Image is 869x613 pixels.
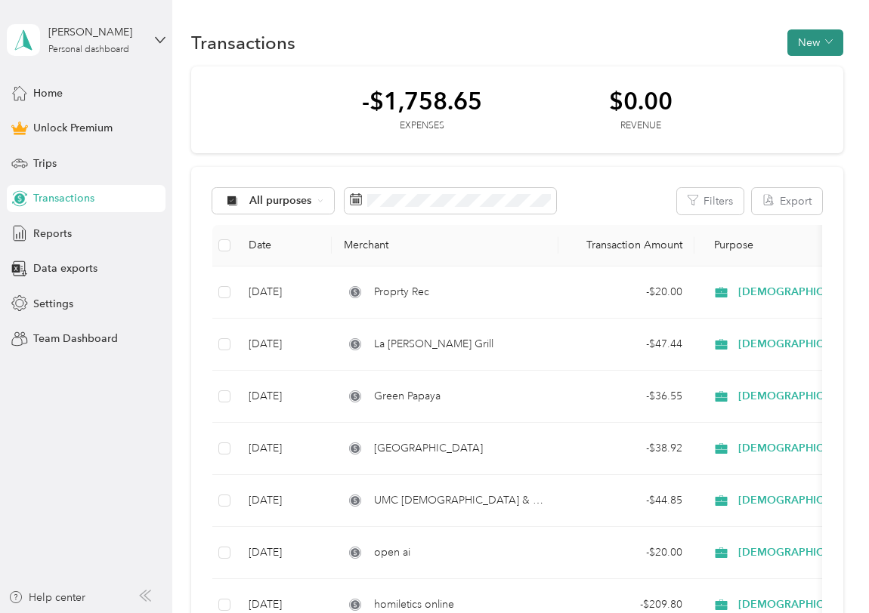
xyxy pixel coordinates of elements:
[571,336,682,353] div: - $47.44
[249,196,312,206] span: All purposes
[237,225,332,266] th: Date
[33,85,63,101] span: Home
[33,156,57,171] span: Trips
[738,440,861,457] span: [DEMOGRAPHIC_DATA]
[571,440,682,457] div: - $38.92
[374,544,410,561] span: open ai
[48,45,129,54] div: Personal dashboard
[237,527,332,579] td: [DATE]
[738,336,861,353] span: [DEMOGRAPHIC_DATA]
[571,284,682,300] div: - $20.00
[237,266,332,319] td: [DATE]
[332,225,558,266] th: Merchant
[362,119,482,133] div: Expenses
[374,440,483,457] span: [GEOGRAPHIC_DATA]
[609,119,673,133] div: Revenue
[48,24,143,40] div: [PERSON_NAME]
[787,29,843,56] button: New
[738,544,861,561] span: [DEMOGRAPHIC_DATA]
[33,190,94,206] span: Transactions
[571,492,682,509] div: - $44.85
[33,296,73,312] span: Settings
[374,388,441,405] span: Green Papaya
[33,226,72,242] span: Reports
[237,475,332,527] td: [DATE]
[738,284,861,300] span: [DEMOGRAPHIC_DATA]
[374,596,454,613] span: homiletics online
[738,492,861,509] span: [DEMOGRAPHIC_DATA]
[571,596,682,613] div: - $209.80
[33,120,113,136] span: Unlock Premium
[237,371,332,423] td: [DATE]
[374,336,493,353] span: La [PERSON_NAME] Grill
[752,188,822,214] button: Export
[374,492,546,509] span: UMC [DEMOGRAPHIC_DATA] & Society Resources
[738,596,861,613] span: [DEMOGRAPHIC_DATA]
[571,388,682,405] div: - $36.55
[191,35,295,51] h1: Transactions
[374,284,429,300] span: Proprty Rec
[33,260,97,276] span: Data exports
[558,225,694,266] th: Transaction Amount
[237,319,332,371] td: [DATE]
[362,88,482,114] div: -$1,758.65
[571,544,682,561] div: - $20.00
[784,528,869,613] iframe: Everlance-gr Chat Button Frame
[609,88,673,114] div: $0.00
[237,423,332,475] td: [DATE]
[8,590,85,605] button: Help center
[33,331,118,347] span: Team Dashboard
[738,388,861,405] span: [DEMOGRAPHIC_DATA]
[677,188,744,214] button: Filters
[707,239,754,251] span: Purpose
